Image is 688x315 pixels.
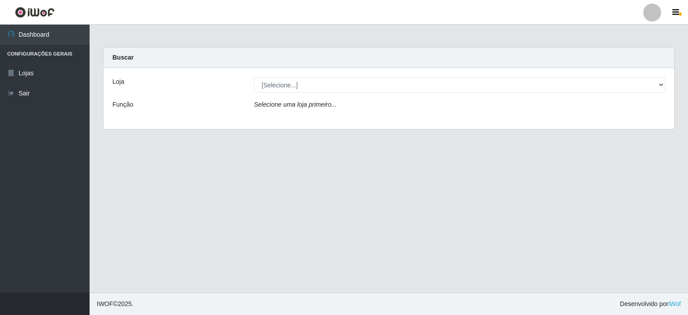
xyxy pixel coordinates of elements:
[112,54,133,61] strong: Buscar
[15,7,55,18] img: CoreUI Logo
[97,300,113,307] span: IWOF
[254,101,336,108] i: Selecione uma loja primeiro...
[112,100,133,109] label: Função
[112,77,124,86] label: Loja
[620,299,681,309] span: Desenvolvido por
[97,299,133,309] span: © 2025 .
[668,300,681,307] a: iWof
